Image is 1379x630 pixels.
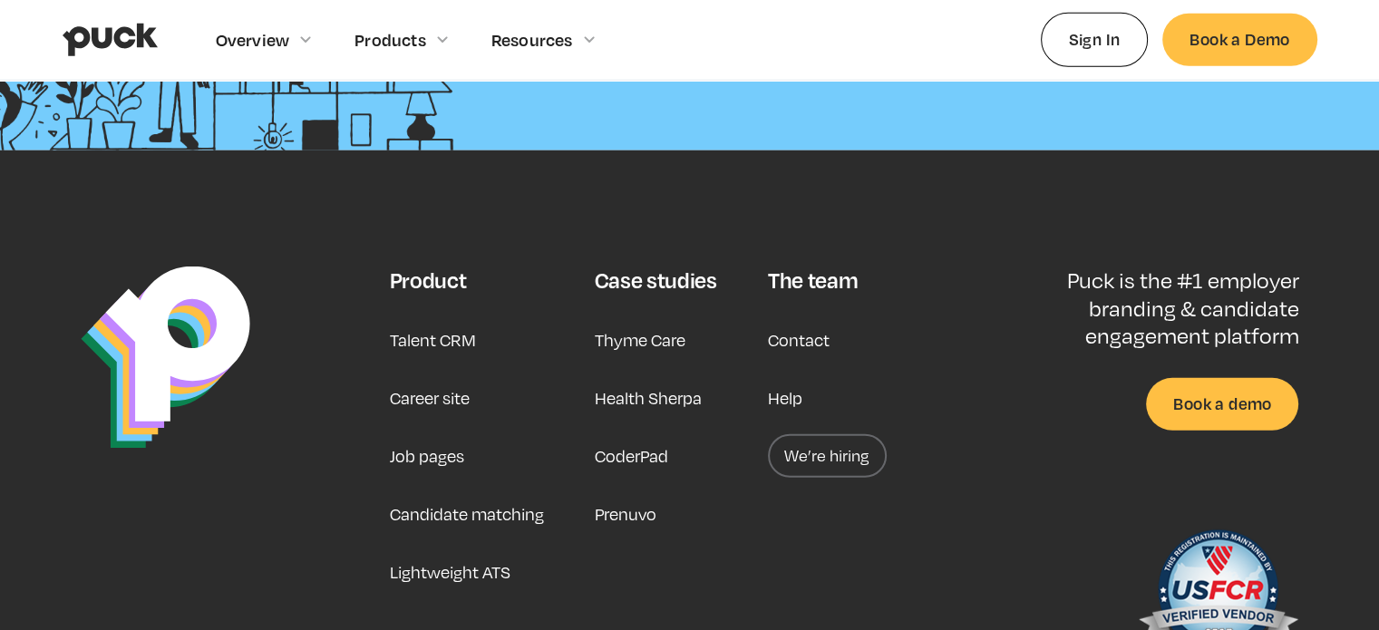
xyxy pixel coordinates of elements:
a: Book a Demo [1162,14,1316,65]
div: The team [768,267,858,294]
a: Health Sherpa [595,376,702,420]
a: Help [768,376,802,420]
a: Lightweight ATS [389,550,510,594]
a: Candidate matching [389,492,543,536]
a: Contact [768,318,830,362]
a: Prenuvo [595,492,656,536]
a: Talent CRM [389,318,475,362]
a: Job pages [389,434,463,478]
a: We’re hiring [768,434,887,478]
a: Thyme Care [595,318,685,362]
p: Puck is the #1 employer branding & candidate engagement platform [1007,267,1298,349]
a: CoderPad [595,434,668,478]
div: Resources [491,30,573,50]
a: Sign In [1041,13,1149,66]
div: Product [389,267,466,294]
div: Products [354,30,426,50]
div: Case studies [595,267,717,294]
img: Puck Logo [81,267,250,449]
div: Overview [216,30,290,50]
a: Book a demo [1146,378,1298,430]
a: Career site [389,376,469,420]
